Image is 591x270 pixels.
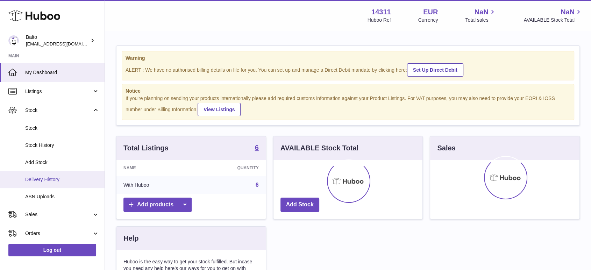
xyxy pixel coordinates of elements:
[524,7,583,23] a: NaN AVAILABLE Stock Total
[255,144,259,151] strong: 6
[8,244,96,256] a: Log out
[423,7,438,17] strong: EUR
[418,17,438,23] div: Currency
[25,88,92,95] span: Listings
[255,144,259,152] a: 6
[116,176,195,194] td: With Huboo
[126,55,570,62] strong: Warning
[524,17,583,23] span: AVAILABLE Stock Total
[26,34,89,47] div: Balto
[465,7,496,23] a: NaN Total sales
[126,62,570,77] div: ALERT : We have no authorised billing details on file for you. You can set up and manage a Direct...
[465,17,496,23] span: Total sales
[256,182,259,188] a: 6
[25,69,99,76] span: My Dashboard
[116,160,195,176] th: Name
[126,88,570,94] strong: Notice
[280,143,358,153] h3: AVAILABLE Stock Total
[123,198,192,212] a: Add products
[368,17,391,23] div: Huboo Ref
[25,159,99,166] span: Add Stock
[25,142,99,149] span: Stock History
[126,95,570,116] div: If you're planning on sending your products internationally please add required customs informati...
[437,143,455,153] h3: Sales
[25,125,99,132] span: Stock
[123,143,169,153] h3: Total Listings
[25,107,92,114] span: Stock
[26,41,103,47] span: [EMAIL_ADDRESS][DOMAIN_NAME]
[561,7,575,17] span: NaN
[25,193,99,200] span: ASN Uploads
[123,234,138,243] h3: Help
[8,35,19,46] img: ops@balto.fr
[407,63,463,77] a: Set Up Direct Debit
[371,7,391,17] strong: 14311
[25,211,92,218] span: Sales
[25,176,99,183] span: Delivery History
[198,103,241,116] a: View Listings
[474,7,488,17] span: NaN
[25,230,92,237] span: Orders
[280,198,319,212] a: Add Stock
[195,160,266,176] th: Quantity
